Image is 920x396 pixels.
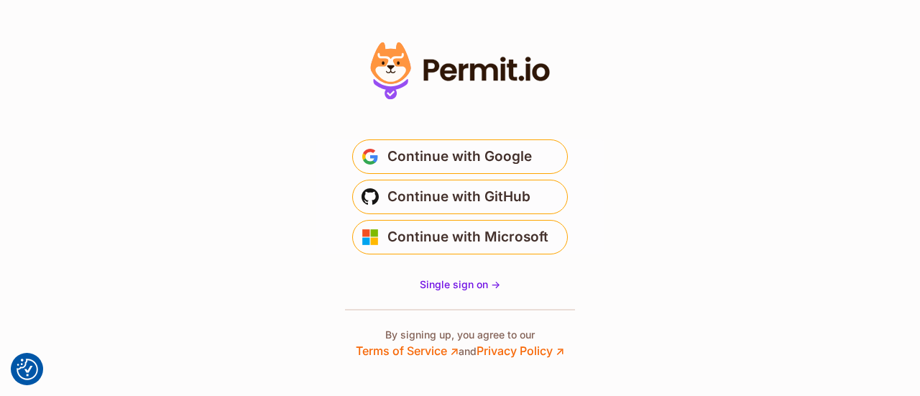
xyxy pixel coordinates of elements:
[17,359,38,380] img: Revisit consent button
[420,277,500,292] a: Single sign on ->
[387,226,548,249] span: Continue with Microsoft
[352,180,568,214] button: Continue with GitHub
[477,344,564,358] a: Privacy Policy ↗
[356,344,459,358] a: Terms of Service ↗
[387,185,530,208] span: Continue with GitHub
[356,328,564,359] p: By signing up, you agree to our and
[387,145,532,168] span: Continue with Google
[352,220,568,254] button: Continue with Microsoft
[352,139,568,174] button: Continue with Google
[420,278,500,290] span: Single sign on ->
[17,359,38,380] button: Consent Preferences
